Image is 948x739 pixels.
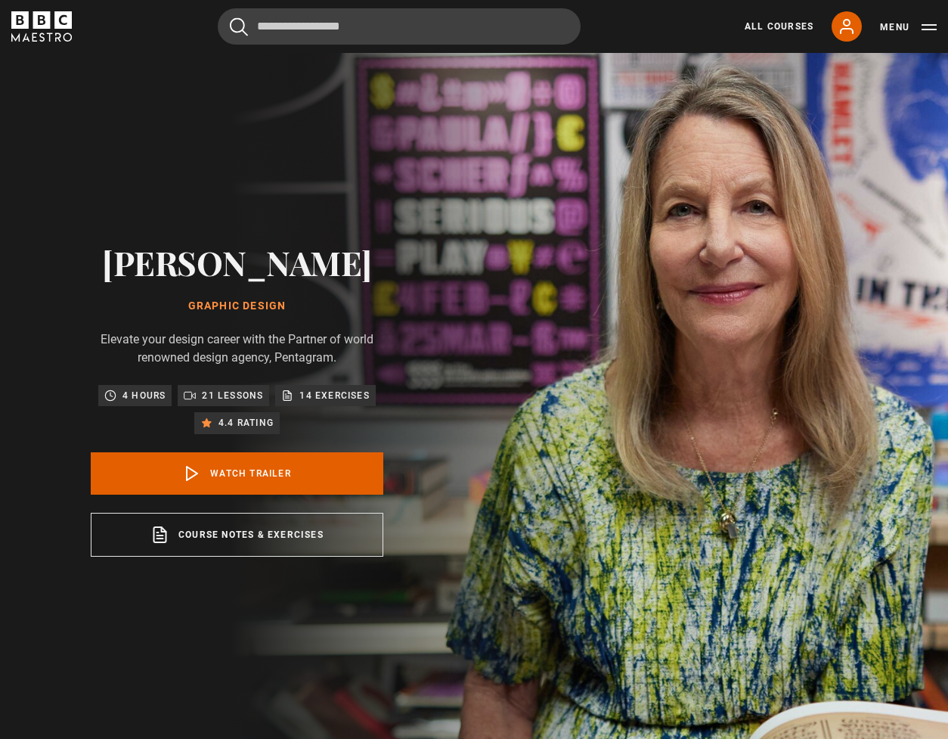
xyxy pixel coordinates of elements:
[91,243,383,281] h2: [PERSON_NAME]
[11,11,72,42] svg: BBC Maestro
[880,20,937,35] button: Toggle navigation
[91,331,383,367] p: Elevate your design career with the Partner of world renowned design agency, Pentagram.
[91,513,383,557] a: Course notes & exercises
[122,388,166,403] p: 4 hours
[202,388,263,403] p: 21 lessons
[218,415,274,430] p: 4.4 rating
[745,20,813,33] a: All Courses
[91,452,383,495] a: Watch Trailer
[218,8,581,45] input: Search
[91,300,383,312] h1: Graphic Design
[230,17,248,36] button: Submit the search query
[299,388,369,403] p: 14 exercises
